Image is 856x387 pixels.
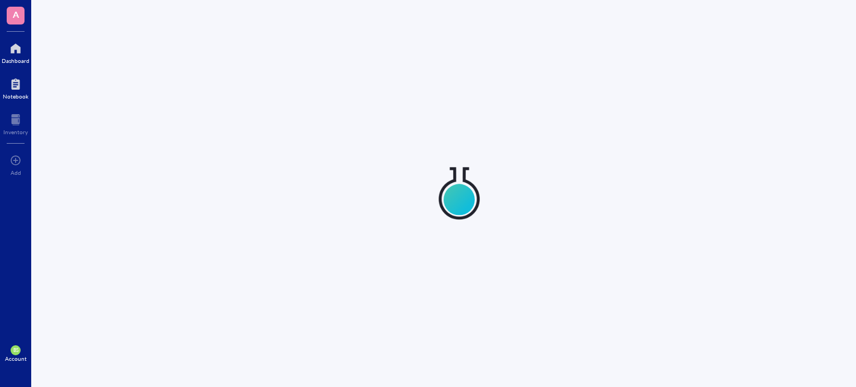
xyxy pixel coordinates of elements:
div: Dashboard [2,57,30,64]
div: Add [11,169,21,176]
a: Notebook [3,75,28,100]
span: BS [13,347,18,353]
div: Notebook [3,93,28,100]
span: A [13,7,19,21]
a: Dashboard [2,40,30,64]
a: Inventory [3,111,28,135]
div: Inventory [3,129,28,135]
div: Account [5,355,27,362]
